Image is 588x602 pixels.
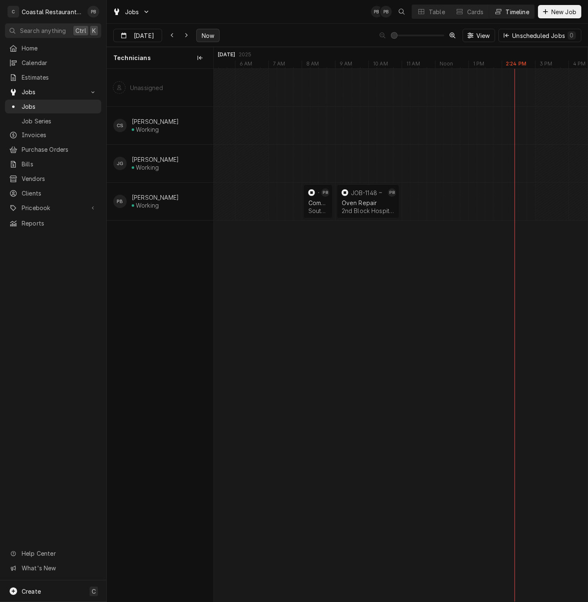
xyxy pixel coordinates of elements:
div: Working [136,202,159,209]
a: Bills [5,157,101,171]
div: 0 [569,31,574,40]
a: Job Series [5,114,101,128]
div: PB [388,188,396,197]
span: Jobs [125,8,139,16]
div: [PERSON_NAME] [132,118,179,125]
div: PB [321,188,330,197]
div: Phill Blush's Avatar [321,188,330,197]
div: Phill Blush's Avatar [380,6,392,18]
div: Phill Blush's Avatar [371,6,383,18]
span: C [92,587,96,596]
span: Clients [22,189,97,198]
button: Unscheduled Jobs0 [498,29,581,42]
div: 2 PM [502,60,523,70]
a: Go to Jobs [5,85,101,99]
label: 2:24 PM [506,60,526,67]
a: Estimates [5,70,101,84]
span: Pricebook [22,203,85,212]
div: Combi Oven Repair [308,199,328,206]
span: Help Center [22,549,96,558]
a: Vendors [5,172,101,186]
div: Coastal Restaurant Repair's Avatar [8,6,19,18]
div: JOB-1148 [351,189,377,196]
div: C [8,6,19,18]
div: Timeline [506,8,529,16]
div: Phill Blush's Avatar [88,6,99,18]
div: Phill Blush's Avatar [113,195,127,208]
div: Noon [435,60,458,70]
a: Reports [5,216,101,230]
div: left [107,69,213,602]
span: Invoices [22,130,97,139]
a: Clients [5,186,101,200]
button: Search anythingCtrlK [5,23,101,38]
div: [PERSON_NAME] [132,194,179,201]
a: Go to What's New [5,561,101,575]
a: Home [5,41,101,55]
span: Search anything [20,26,66,35]
div: 7 AM [268,60,290,70]
span: Technicians [113,54,151,62]
button: New Job [538,5,581,18]
div: Technicians column. SPACE for context menu [107,47,213,69]
a: Go to Help Center [5,547,101,560]
span: Purchase Orders [22,145,97,154]
div: James Gatton's Avatar [113,157,127,170]
span: Jobs [22,88,85,96]
div: Oven Repair [342,199,395,206]
div: 8 AM [302,60,323,70]
div: PB [113,195,127,208]
div: PB [380,6,392,18]
div: 2025 [239,51,252,58]
div: Coastal Restaurant Repair [22,8,83,16]
div: JG [113,157,127,170]
span: Reports [22,219,97,228]
span: Job Series [22,117,97,125]
div: Chris Sockriter's Avatar [113,119,127,132]
div: Table [429,8,445,16]
div: 3 PM [535,60,557,70]
div: Southern [US_STATE] Brewing Company | [GEOGRAPHIC_DATA], 19971 [308,207,328,214]
span: Home [22,44,97,53]
button: Now [196,29,220,42]
div: [DATE] [218,51,235,58]
span: What's New [22,564,96,572]
button: Open search [395,5,408,18]
div: 11 AM [402,60,424,70]
div: normal [214,69,588,602]
div: Working [136,164,159,171]
span: Ctrl [75,26,86,35]
div: Cards [467,8,484,16]
span: Jobs [22,102,97,111]
span: Vendors [22,174,97,183]
a: Jobs [5,100,101,113]
button: View [463,29,495,42]
div: 2nd Block Hospitality | [GEOGRAPHIC_DATA], 19971 [342,207,395,214]
div: CS [113,119,127,132]
a: Invoices [5,128,101,142]
span: Create [22,588,41,595]
a: Go to Pricebook [5,201,101,215]
div: 1 PM [468,60,489,70]
span: K [92,26,96,35]
span: View [475,31,492,40]
div: [PERSON_NAME] [132,156,179,163]
span: Bills [22,160,97,168]
span: Calendar [22,58,97,67]
button: [DATE] [113,29,162,42]
div: Working [136,126,159,133]
a: Purchase Orders [5,143,101,156]
div: PB [371,6,383,18]
div: 9 AM [335,60,357,70]
a: Calendar [5,56,101,70]
div: PB [88,6,99,18]
div: 10 AM [368,60,392,70]
div: Phill Blush's Avatar [388,188,396,197]
span: New Job [550,8,578,16]
div: Unscheduled Jobs [512,31,576,40]
span: Estimates [22,73,97,82]
div: Unassigned [130,84,163,91]
a: Go to Jobs [109,5,153,19]
div: 6 AM [235,60,257,70]
span: Now [200,31,216,40]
